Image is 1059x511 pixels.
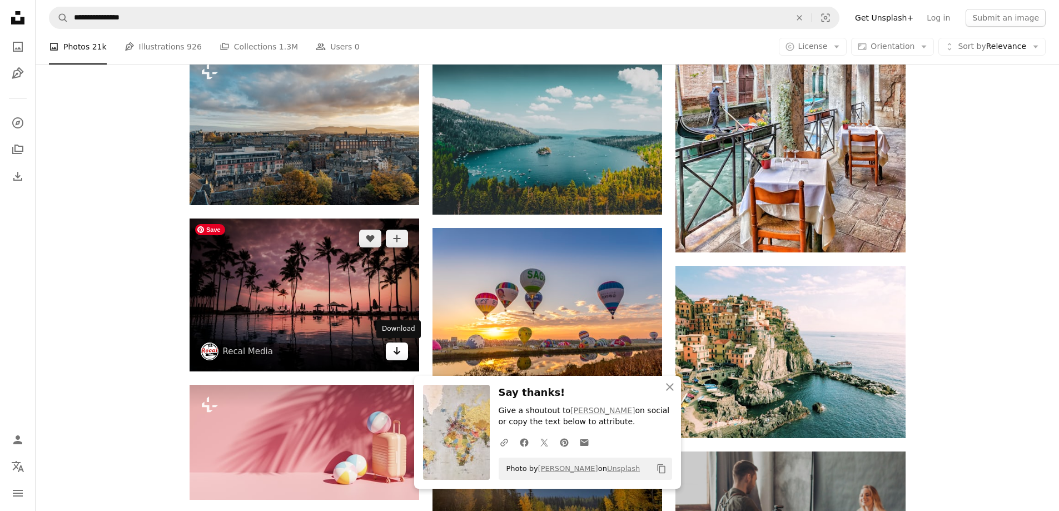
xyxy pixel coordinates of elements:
[49,7,68,28] button: Search Unsplash
[7,112,29,134] a: Explore
[201,343,218,360] img: Go to Recal Media's profile
[7,7,29,31] a: Home — Unsplash
[386,343,408,360] a: Download
[851,38,934,56] button: Orientation
[7,429,29,451] a: Log in / Sign up
[190,385,419,500] img: a suitcase and two beach balls on a pink background
[966,9,1046,27] button: Submit an image
[798,42,828,51] span: License
[432,228,662,381] img: flying hot air balloons during golden hour
[223,346,273,357] a: Recal Media
[279,41,298,53] span: 1.3M
[652,459,671,478] button: Copy to clipboard
[675,266,905,438] img: Cinque tere, Italy
[432,299,662,309] a: flying hot air balloons during golden hour
[7,138,29,161] a: Collections
[501,460,640,478] span: Photo by on
[534,431,554,453] a: Share on Twitter
[190,290,419,300] a: low angle photo of coconut trees beside body of water
[359,230,381,247] button: Like
[386,230,408,247] button: Add to Collection
[7,482,29,504] button: Menu
[316,29,360,65] a: Users 0
[376,320,421,338] div: Download
[195,224,225,235] span: Save
[787,7,812,28] button: Clear
[675,93,905,103] a: man riding on boat beside restaurant
[958,41,1026,52] span: Relevance
[938,38,1046,56] button: Sort byRelevance
[7,165,29,187] a: Download History
[514,431,534,453] a: Share on Facebook
[187,41,202,53] span: 926
[190,52,419,205] img: a view of a city from a high viewpoint
[570,406,635,415] a: [PERSON_NAME]
[190,123,419,133] a: a view of a city from a high viewpoint
[49,7,839,29] form: Find visuals sitewide
[607,464,640,473] a: Unsplash
[499,385,672,401] h3: Say thanks!
[958,42,986,51] span: Sort by
[7,36,29,58] a: Photos
[779,38,847,56] button: License
[812,7,839,28] button: Visual search
[7,62,29,85] a: Illustrations
[920,9,957,27] a: Log in
[871,42,914,51] span: Orientation
[125,29,202,65] a: Illustrations 926
[574,431,594,453] a: Share over email
[848,9,920,27] a: Get Unsplash+
[538,464,598,473] a: [PERSON_NAME]
[432,133,662,143] a: green-leafed trees
[499,405,672,428] p: Give a shoutout to on social or copy the text below to attribute.
[432,62,662,215] img: green-leafed trees
[355,41,360,53] span: 0
[554,431,574,453] a: Share on Pinterest
[220,29,298,65] a: Collections 1.3M
[7,455,29,478] button: Language
[190,437,419,447] a: a suitcase and two beach balls on a pink background
[190,219,419,371] img: low angle photo of coconut trees beside body of water
[675,346,905,356] a: Cinque tere, Italy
